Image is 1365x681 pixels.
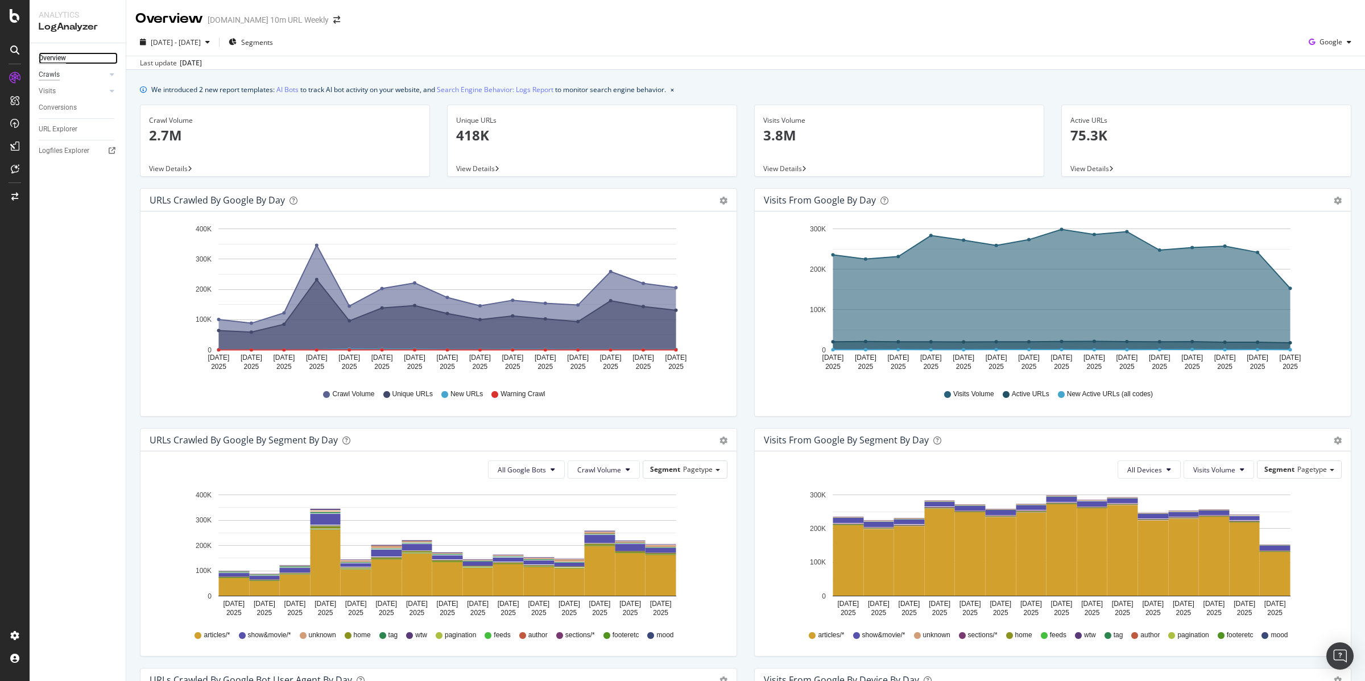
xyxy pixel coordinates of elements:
[1283,363,1298,371] text: 2025
[822,592,826,600] text: 0
[150,434,338,446] div: URLs Crawled by Google By Segment By Day
[276,84,299,95] a: AI Bots
[375,600,397,608] text: [DATE]
[39,123,118,135] a: URL Explorer
[151,38,201,47] span: [DATE] - [DATE]
[1193,465,1235,475] span: Visits Volume
[211,363,226,371] text: 2025
[570,363,586,371] text: 2025
[632,354,654,362] text: [DATE]
[537,363,553,371] text: 2025
[613,630,639,640] span: footeretc
[354,630,371,640] span: home
[456,164,495,173] span: View Details
[962,609,978,617] text: 2025
[469,354,491,362] text: [DATE]
[871,609,887,617] text: 2025
[719,197,727,205] div: gear
[1119,363,1135,371] text: 2025
[318,609,333,617] text: 2025
[149,115,421,126] div: Crawl Volume
[450,389,483,399] span: New URLs
[810,306,826,314] text: 100K
[338,354,360,362] text: [DATE]
[589,600,611,608] text: [DATE]
[1334,197,1342,205] div: gear
[407,363,423,371] text: 2025
[473,363,488,371] text: 2025
[244,363,259,371] text: 2025
[1114,630,1123,640] span: tag
[619,600,641,608] text: [DATE]
[1177,630,1209,640] span: pagination
[39,69,60,81] div: Crawls
[276,363,292,371] text: 2025
[273,354,295,362] text: [DATE]
[498,465,546,475] span: All Google Bots
[968,630,998,640] span: sections/*
[929,600,950,608] text: [DATE]
[810,265,826,273] text: 200K
[437,354,458,362] text: [DATE]
[822,346,826,354] text: 0
[39,123,77,135] div: URL Explorer
[309,363,324,371] text: 2025
[1015,630,1032,640] span: home
[683,464,713,474] span: Pagetype
[1173,600,1194,608] text: [DATE]
[763,164,802,173] span: View Details
[1051,354,1073,362] text: [DATE]
[1264,600,1286,608] text: [DATE]
[196,225,212,233] text: 400K
[822,354,844,362] text: [DATE]
[150,488,722,620] div: A chart.
[1152,363,1167,371] text: 2025
[348,609,363,617] text: 2025
[1264,464,1294,474] span: Segment
[180,58,202,68] div: [DATE]
[149,126,421,145] p: 2.7M
[665,354,687,362] text: [DATE]
[1070,126,1342,145] p: 75.3K
[650,600,672,608] text: [DATE]
[1145,609,1161,617] text: 2025
[764,221,1336,379] svg: A chart.
[1054,609,1069,617] text: 2025
[39,102,118,114] a: Conversions
[151,84,666,95] div: We introduced 2 new report templates: to track AI bot activity on your website, and to monitor se...
[39,20,117,34] div: LogAnalyzer
[287,609,303,617] text: 2025
[437,600,458,608] text: [DATE]
[956,363,971,371] text: 2025
[1149,354,1170,362] text: [DATE]
[409,609,425,617] text: 2025
[764,488,1336,620] svg: A chart.
[140,84,1351,95] div: info banner
[223,600,245,608] text: [DATE]
[531,609,547,617] text: 2025
[39,85,106,97] a: Visits
[1018,354,1040,362] text: [DATE]
[39,145,118,157] a: Logfiles Explorer
[763,126,1035,145] p: 3.8M
[502,354,523,362] text: [DATE]
[1176,609,1192,617] text: 2025
[254,600,275,608] text: [DATE]
[204,630,230,640] span: articles/*
[1326,642,1354,670] div: Open Intercom Messenger
[1280,354,1301,362] text: [DATE]
[1127,465,1162,475] span: All Devices
[39,102,77,114] div: Conversions
[562,609,577,617] text: 2025
[567,354,589,362] text: [DATE]
[668,363,684,371] text: 2025
[196,567,212,575] text: 100K
[528,630,548,640] span: author
[306,354,328,362] text: [DATE]
[1116,354,1137,362] text: [DATE]
[1319,37,1342,47] span: Google
[440,609,455,617] text: 2025
[437,84,553,95] a: Search Engine Behavior: Logs Report
[818,630,844,640] span: articles/*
